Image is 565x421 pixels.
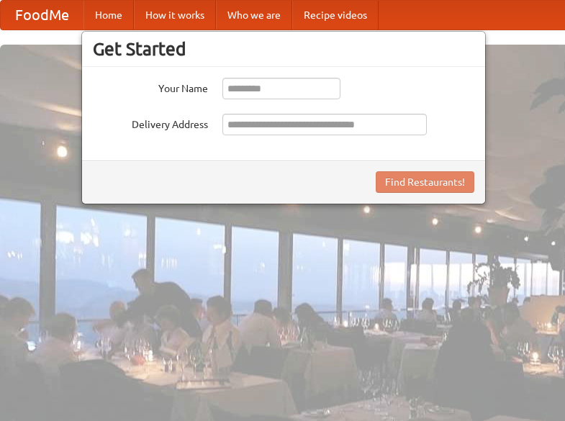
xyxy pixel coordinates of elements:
[93,78,208,96] label: Your Name
[134,1,216,30] a: How it works
[83,1,134,30] a: Home
[376,171,474,193] button: Find Restaurants!
[292,1,379,30] a: Recipe videos
[216,1,292,30] a: Who we are
[93,114,208,132] label: Delivery Address
[1,1,83,30] a: FoodMe
[93,38,474,60] h3: Get Started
